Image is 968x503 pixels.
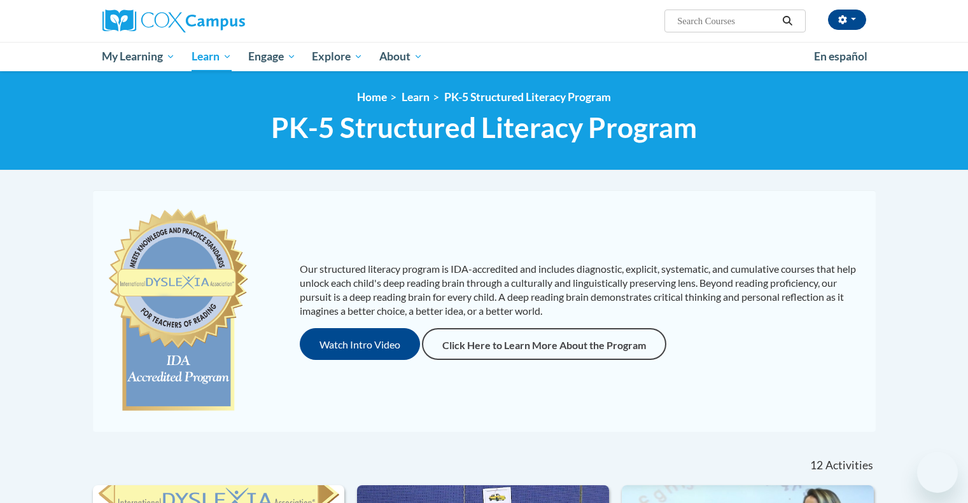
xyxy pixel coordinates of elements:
a: Learn [402,90,430,104]
span: Explore [312,49,363,64]
p: Our structured literacy program is IDA-accredited and includes diagnostic, explicit, systematic, ... [300,262,863,318]
a: PK-5 Structured Literacy Program [444,90,611,104]
a: My Learning [94,42,184,71]
span: Engage [248,49,296,64]
span: Learn [192,49,232,64]
img: c477cda6-e343-453b-bfce-d6f9e9818e1c.png [106,203,251,419]
a: Engage [240,42,304,71]
span: About [379,49,423,64]
a: Home [357,90,387,104]
a: Cox Campus [102,10,344,32]
input: Search Courses [676,13,778,29]
a: En español [806,43,876,70]
a: Click Here to Learn More About the Program [422,328,666,360]
button: Search [778,13,797,29]
button: Watch Intro Video [300,328,420,360]
span: En español [814,50,867,63]
a: About [371,42,431,71]
span: My Learning [102,49,175,64]
button: Account Settings [828,10,866,30]
iframe: Button to launch messaging window [917,452,958,493]
a: Learn [183,42,240,71]
a: Explore [304,42,371,71]
span: Activities [825,458,873,472]
span: 12 [810,458,823,472]
img: Cox Campus [102,10,245,32]
div: Main menu [83,42,885,71]
span: PK-5 Structured Literacy Program [271,111,697,144]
